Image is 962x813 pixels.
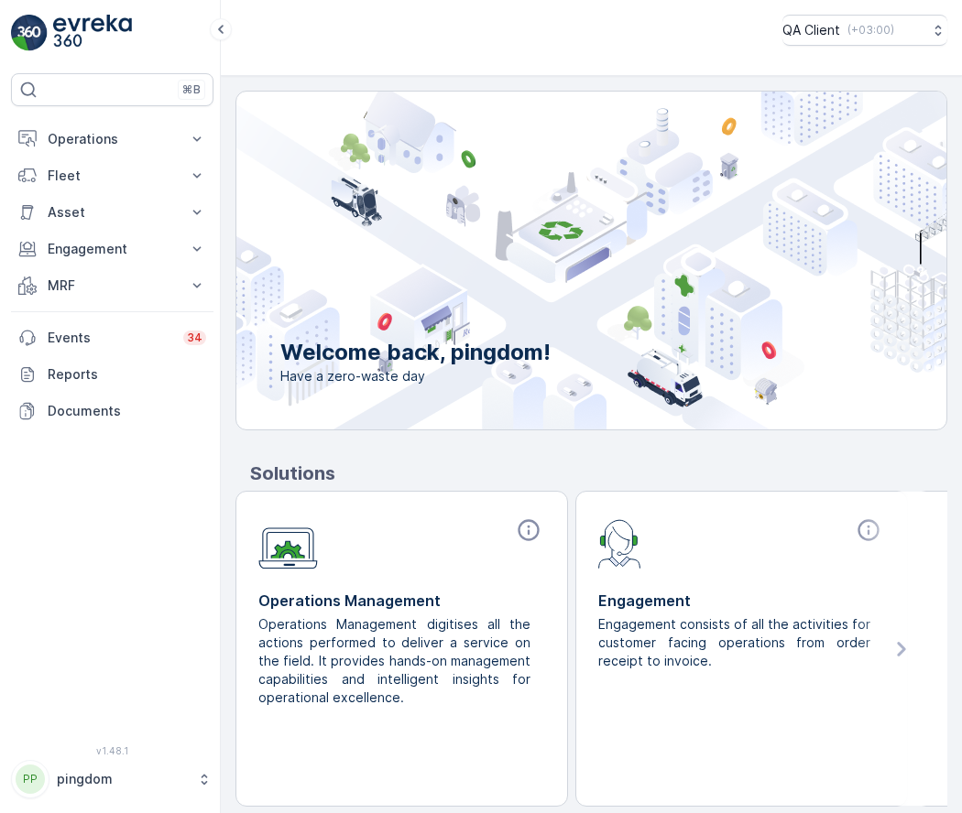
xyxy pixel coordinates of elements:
[48,167,177,185] p: Fleet
[11,194,213,231] button: Asset
[11,267,213,304] button: MRF
[11,356,213,393] a: Reports
[598,590,885,612] p: Engagement
[11,121,213,157] button: Operations
[258,615,530,707] p: Operations Management digitises all the actions performed to deliver a service on the field. It p...
[11,393,213,429] a: Documents
[187,331,202,345] p: 34
[57,770,188,788] p: pingdom
[11,760,213,798] button: PPpingdom
[11,15,48,51] img: logo
[598,517,641,569] img: module-icon
[48,402,206,420] p: Documents
[280,338,551,367] p: Welcome back, pingdom!
[48,240,177,258] p: Engagement
[11,157,213,194] button: Fleet
[48,276,177,295] p: MRF
[11,745,213,756] span: v 1.48.1
[258,590,545,612] p: Operations Management
[847,23,894,38] p: ( +03:00 )
[11,231,213,267] button: Engagement
[53,15,132,51] img: logo_light-DOdMpM7g.png
[48,203,177,222] p: Asset
[782,15,947,46] button: QA Client(+03:00)
[11,320,213,356] a: Events34
[16,764,45,794] div: PP
[182,82,201,97] p: ⌘B
[598,615,870,670] p: Engagement consists of all the activities for customer facing operations from order receipt to in...
[280,367,551,385] span: Have a zero-waste day
[48,130,177,148] p: Operations
[154,92,946,429] img: city illustration
[258,517,318,569] img: module-icon
[48,329,172,347] p: Events
[250,460,947,487] p: Solutions
[782,21,840,39] p: QA Client
[48,365,206,384] p: Reports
